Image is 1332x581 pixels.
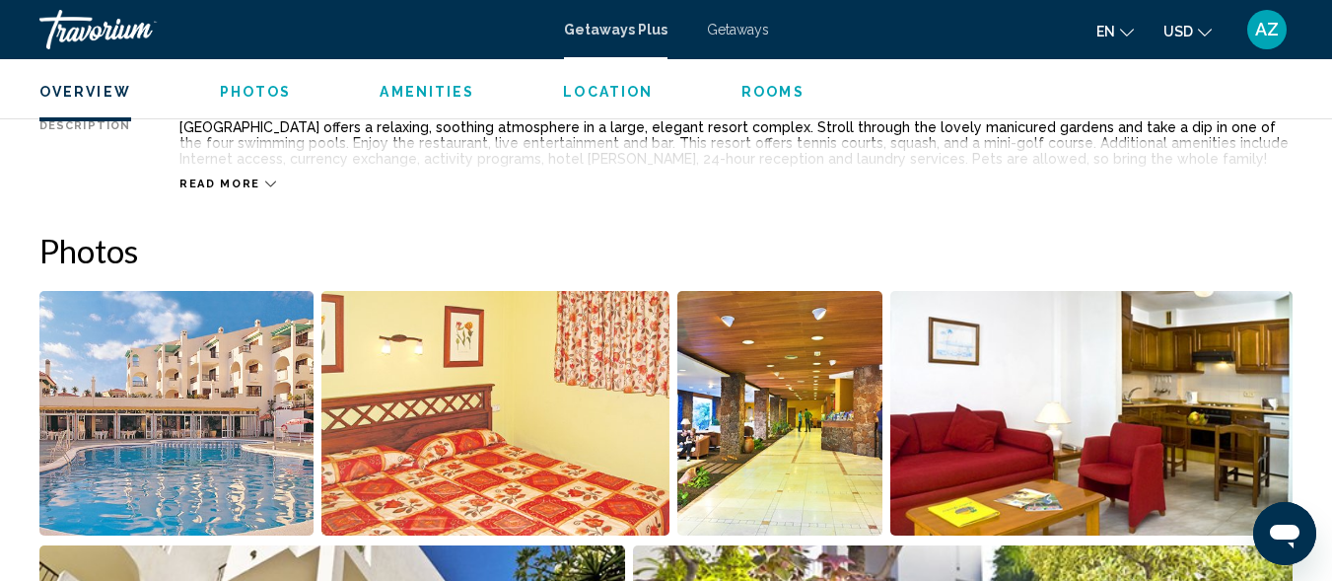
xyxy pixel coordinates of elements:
[39,119,130,167] div: Description
[1096,24,1115,39] span: en
[563,84,653,100] span: Location
[1253,502,1316,565] iframe: Button to launch messaging window
[380,84,474,100] span: Amenities
[1163,24,1193,39] span: USD
[179,177,276,191] button: Read more
[890,290,1293,537] button: Open full-screen image slider
[220,83,292,101] button: Photos
[1255,20,1279,39] span: AZ
[741,84,805,100] span: Rooms
[564,22,667,37] a: Getaways Plus
[39,10,544,49] a: Travorium
[380,83,474,101] button: Amenities
[1096,17,1134,45] button: Change language
[39,290,314,537] button: Open full-screen image slider
[220,84,292,100] span: Photos
[563,83,653,101] button: Location
[1241,9,1293,50] button: User Menu
[179,178,260,190] span: Read more
[707,22,769,37] a: Getaways
[39,231,1293,270] h2: Photos
[321,290,669,537] button: Open full-screen image slider
[39,83,131,101] button: Overview
[741,83,805,101] button: Rooms
[1163,17,1212,45] button: Change currency
[39,84,131,100] span: Overview
[677,290,882,537] button: Open full-screen image slider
